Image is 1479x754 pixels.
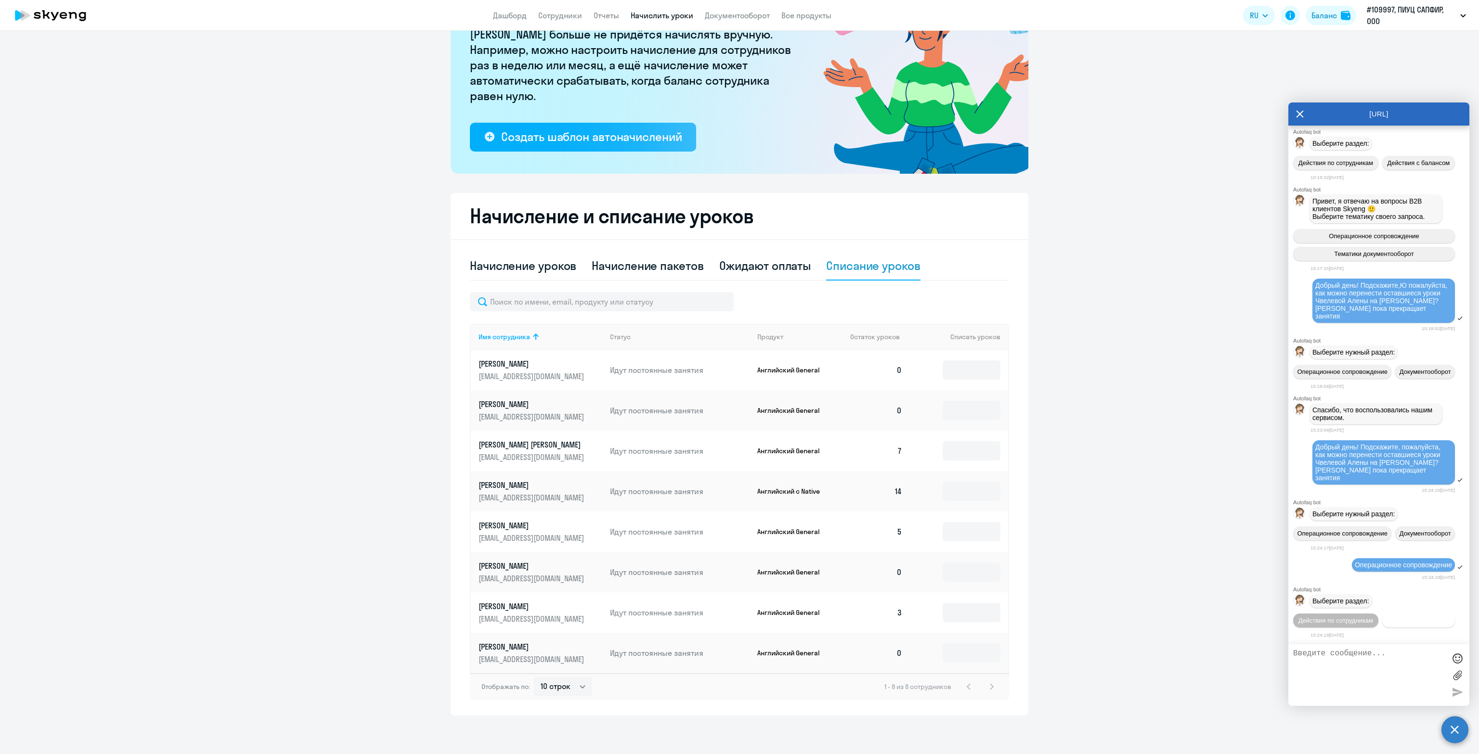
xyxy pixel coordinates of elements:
[1293,129,1469,135] div: Autofaq bot
[843,350,910,390] td: 0
[1367,4,1456,27] p: #109997, ПИУЦ САПФИР, ООО
[610,607,750,618] p: Идут постоянные занятия
[850,332,910,341] div: Остаток уроков
[479,561,586,571] p: [PERSON_NAME]
[1306,6,1356,25] button: Балансbalance
[1293,156,1378,170] button: Действия по сотрудникам
[1395,365,1455,379] button: Документооборот
[705,11,770,20] a: Документооборот
[1315,281,1449,320] span: Добрый день! Подскажите,Ю пожалуйста, как можно перенести оставшиеся уроки Чвелевой Алены на [PER...
[843,633,910,673] td: 0
[479,613,586,624] p: [EMAIL_ADDRESS][DOMAIN_NAME]
[1422,487,1455,493] time: 15:24:16[DATE]
[470,26,797,103] p: [PERSON_NAME] больше не придётся начислять вручную. Например, можно настроить начисление для сотр...
[1293,396,1469,401] div: Autofaq bot
[538,11,582,20] a: Сотрудники
[1294,137,1306,151] img: bot avatar
[1297,368,1388,375] span: Операционное сопровождение
[1312,597,1369,605] span: Выберите раздел:
[479,520,586,531] p: [PERSON_NAME]
[1334,250,1414,257] span: Тематики документооборот
[470,204,1009,228] h2: Начисление и списание уроков
[757,608,830,617] p: Английский General
[479,399,602,422] a: [PERSON_NAME][EMAIL_ADDRESS][DOMAIN_NAME]
[1312,348,1395,356] span: Выберите нужный раздел:
[1310,175,1344,180] time: 10:19:32[DATE]
[1293,247,1455,261] button: Тематики документооборот
[910,324,1008,350] th: Списать уроков
[479,520,602,543] a: [PERSON_NAME][EMAIL_ADDRESS][DOMAIN_NAME]
[479,452,586,462] p: [EMAIL_ADDRESS][DOMAIN_NAME]
[757,332,783,341] div: Продукт
[757,649,830,657] p: Английский General
[850,332,900,341] span: Остаток уроков
[1355,561,1452,569] span: Операционное сопровождение
[843,390,910,431] td: 0
[1400,368,1451,375] span: Документооборот
[470,258,576,273] div: Начисление уроков
[479,601,586,612] p: [PERSON_NAME]
[1293,526,1391,540] button: Операционное сопровождение
[631,11,693,20] a: Начислить уроки
[843,471,910,511] td: 14
[610,648,750,658] p: Идут постоянные занятия
[1315,443,1442,482] span: Добрый день! Подскажите, пожалуйста, как можно перенести оставшиеся уроки Чвелевой Алены на [PERS...
[610,567,750,577] p: Идут постоянные занятия
[481,682,530,691] span: Отображать по:
[1293,365,1391,379] button: Операционное сопровождение
[470,292,734,311] input: Поиск по имени, email, продукту или статусу
[610,332,631,341] div: Статус
[884,682,951,691] span: 1 - 8 из 8 сотрудников
[592,258,703,273] div: Начисление пакетов
[757,447,830,455] p: Английский General
[479,439,586,450] p: [PERSON_NAME] [PERSON_NAME]
[1294,595,1306,609] img: bot avatar
[1243,6,1275,25] button: RU
[1312,510,1395,518] span: Выберите нужный раздел:
[610,332,750,341] div: Статус
[757,568,830,576] p: Английский General
[1310,632,1344,638] time: 15:24:19[DATE]
[1298,617,1373,624] span: Действия по сотрудникам
[493,11,527,20] a: Дашборд
[470,123,696,152] button: Создать шаблон автоначислений
[479,533,586,543] p: [EMAIL_ADDRESS][DOMAIN_NAME]
[1297,530,1388,537] span: Операционное сопровождение
[757,487,830,496] p: Английский с Native
[1382,156,1455,170] button: Действия с балансом
[1422,575,1455,580] time: 15:24:19[DATE]
[501,129,682,144] div: Создать шаблон автоначислений
[610,446,750,456] p: Идут постоянные занятия
[1329,232,1419,240] span: Операционное сопровождение
[757,406,830,415] p: Английский General
[479,332,602,341] div: Имя сотрудника
[479,492,586,503] p: [EMAIL_ADDRESS][DOMAIN_NAME]
[757,332,843,341] div: Продукт
[1362,4,1471,27] button: #109997, ПИУЦ САПФИР, ООО
[1293,499,1469,505] div: Autofaq bot
[1293,338,1469,344] div: Autofaq bot
[610,526,750,537] p: Идут постоянные занятия
[843,431,910,471] td: 7
[610,365,750,375] p: Идут постоянные занятия
[1294,508,1306,522] img: bot avatar
[1400,530,1451,537] span: Документооборот
[1310,383,1344,389] time: 15:18:04[DATE]
[1310,427,1344,433] time: 15:23:04[DATE]
[594,11,619,20] a: Отчеты
[757,366,830,374] p: Английский General
[1311,10,1337,21] div: Баланс
[1293,587,1469,592] div: Autofaq bot
[1312,197,1425,220] span: Привет, я отвечаю на вопросы B2B клиентов Skyeng 🙂 Выберите тематику своего запроса.
[719,258,811,273] div: Ожидают оплаты
[479,601,602,624] a: [PERSON_NAME][EMAIL_ADDRESS][DOMAIN_NAME]
[1294,404,1306,418] img: bot avatar
[1312,406,1434,422] span: Спасибо, что воспользовались нашим сервисом.
[826,258,921,273] div: Списание уроков
[1387,159,1450,166] span: Действия с балансом
[610,486,750,497] p: Идут постоянные занятия
[1310,266,1344,271] time: 15:17:15[DATE]
[610,405,750,416] p: Идут постоянные занятия
[1294,195,1306,209] img: bot avatar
